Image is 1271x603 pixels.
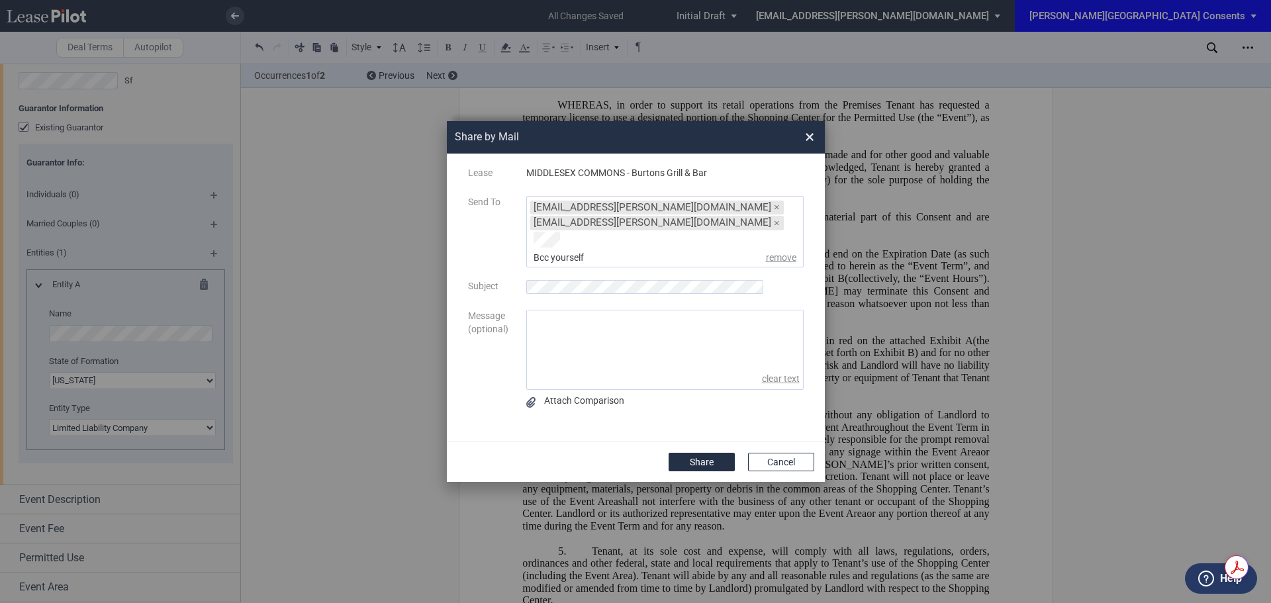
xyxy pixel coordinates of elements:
[748,453,814,471] button: Cancel
[774,217,780,228] span: ×
[526,390,804,412] div: Compare
[1220,570,1242,587] label: Help
[468,281,498,291] span: Subject
[544,395,624,406] span: Attach Comparison
[447,121,825,482] md-dialog: Share by ...
[526,280,763,294] input: Subject
[534,201,771,213] span: [EMAIL_ADDRESS][PERSON_NAME][DOMAIN_NAME]
[762,373,800,386] span: clear text
[534,252,804,265] div: Bcc yourself
[805,126,814,148] span: ×
[526,167,707,178] span: MIDDLESEX COMMONS - Burtons Grill & Bar
[527,310,803,369] textarea: message
[774,201,780,212] span: ×
[534,216,771,228] span: [EMAIL_ADDRESS][PERSON_NAME][DOMAIN_NAME]
[468,197,500,207] span: Send To
[669,453,735,471] button: Share
[468,167,493,178] span: Lease
[455,130,754,144] h2: Share by Mail
[468,310,508,334] span: Message (optional)
[766,252,796,265] span: remove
